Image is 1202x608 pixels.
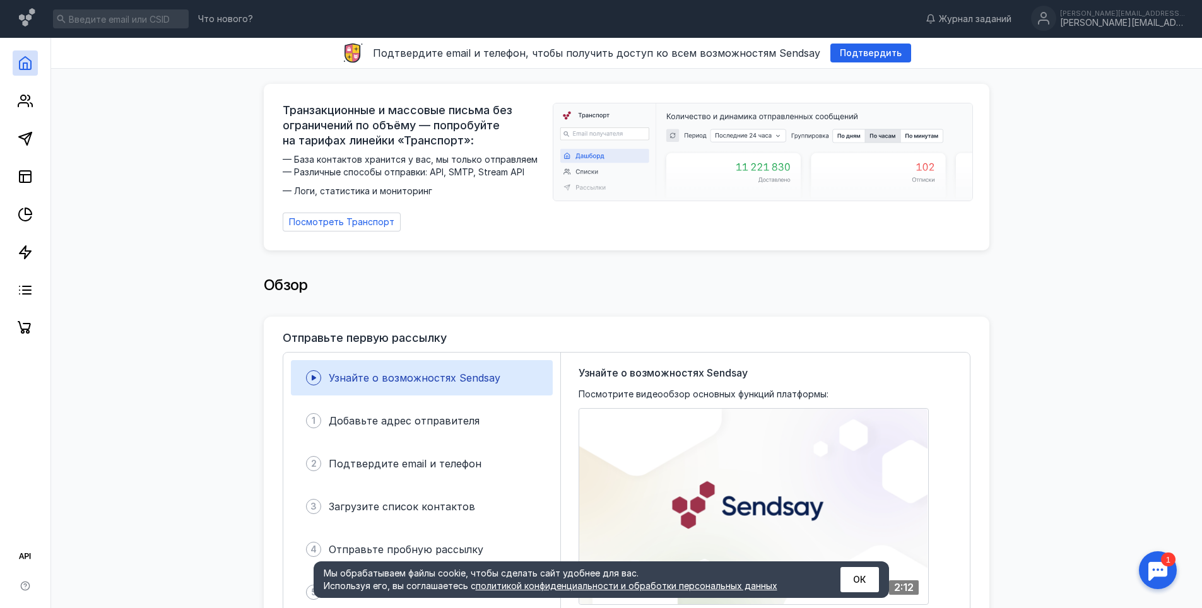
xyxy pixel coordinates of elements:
span: 5 [311,586,317,599]
a: Что нового? [192,15,259,23]
a: Журнал заданий [919,13,1018,25]
span: Что нового? [198,15,253,23]
span: 1 [312,414,315,427]
a: Посмотреть Транспорт [283,213,401,231]
div: [PERSON_NAME][EMAIL_ADDRESS][DOMAIN_NAME] [1060,9,1186,17]
span: 3 [310,500,317,513]
div: [PERSON_NAME][EMAIL_ADDRESS][DOMAIN_NAME] [1060,18,1186,28]
span: Отправьте пробную рассылку [329,543,483,556]
span: 4 [310,543,317,556]
span: Посмотреть Транспорт [289,217,394,228]
span: Узнайте о возможностях Sendsay [579,365,748,380]
span: Подтвердить [840,48,902,59]
button: Подтвердить [830,44,911,62]
span: — База контактов хранится у вас, мы только отправляем — Различные способы отправки: API, SMTP, St... [283,153,545,197]
img: dashboard-transport-banner [553,103,972,201]
span: Транзакционные и массовые письма без ограничений по объёму — попробуйте на тарифах линейки «Транс... [283,103,545,148]
input: Введите email или CSID [53,9,189,28]
span: 2 [311,457,317,470]
span: Посмотрите видеообзор основных функций платформы: [579,388,828,400]
button: ОК [840,567,879,592]
span: Узнайте о возможностях Sendsay [329,371,500,384]
a: политикой конфиденциальности и обработки персональных данных [476,580,777,591]
div: 1 [28,8,43,21]
span: Подтвердите email и телефон [329,457,481,470]
span: Журнал заданий [939,13,1011,25]
span: Добавьте адрес отправителя [329,414,480,427]
div: 2:12 [889,580,919,595]
h3: Отправьте первую рассылку [283,332,447,344]
span: Обзор [264,276,308,294]
div: Мы обрабатываем файлы cookie, чтобы сделать сайт удобнее для вас. Используя его, вы соглашаетесь c [324,567,810,592]
span: Загрузите список контактов [329,500,475,513]
span: Подтвердите email и телефон, чтобы получить доступ ко всем возможностям Sendsay [373,47,820,59]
